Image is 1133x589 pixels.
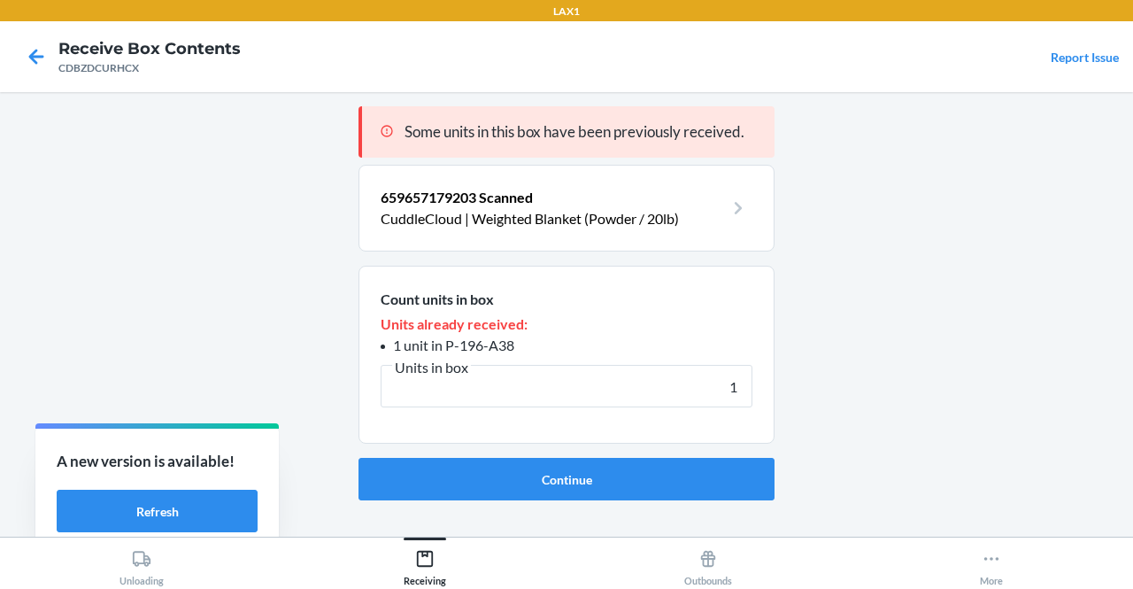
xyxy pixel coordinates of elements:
[381,187,752,229] a: 659657179203 ScannedCuddleCloud | Weighted Blanket (Powder / 20lb)
[381,314,752,335] p: Units already received:
[980,542,1003,586] div: More
[684,542,732,586] div: Outbounds
[381,365,752,407] input: Units in box
[381,189,533,205] span: 659657179203 Scanned
[358,458,775,500] button: Continue
[58,60,241,76] div: CDBZDCURHCX
[57,450,258,473] p: A new version is available!
[57,490,258,532] button: Refresh
[1051,50,1119,65] a: Report Issue
[405,122,744,141] span: Some units in this box have been previously received.
[566,538,850,586] button: Outbounds
[393,337,514,353] span: 1 unit in P-196-A38
[58,37,241,60] h4: Receive Box Contents
[381,291,494,307] span: Count units in box
[392,359,471,376] span: Units in box
[553,4,580,19] p: LAX1
[850,538,1133,586] button: More
[381,208,724,229] p: CuddleCloud | Weighted Blanket (Powder / 20lb)
[119,542,164,586] div: Unloading
[283,538,566,586] button: Receiving
[404,542,446,586] div: Receiving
